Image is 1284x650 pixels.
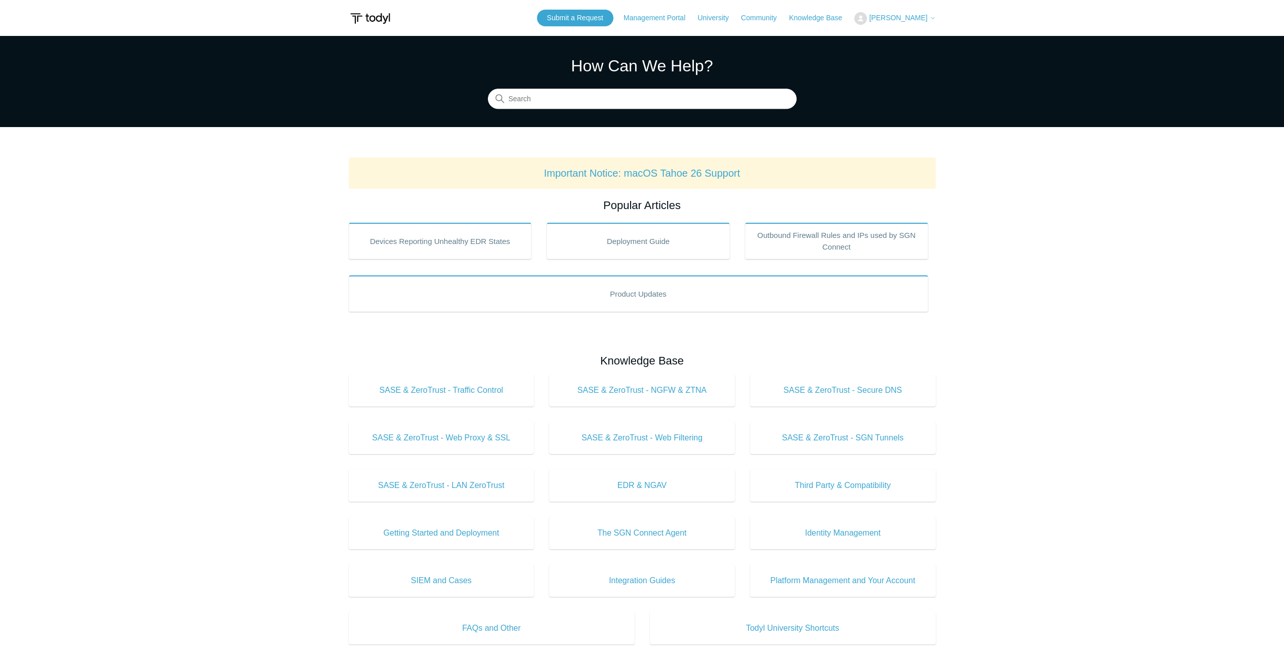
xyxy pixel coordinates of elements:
[765,432,921,444] span: SASE & ZeroTrust - SGN Tunnels
[665,622,921,634] span: Todyl University Shortcuts
[741,13,787,23] a: Community
[549,517,735,549] a: The SGN Connect Agent
[544,168,740,179] a: Important Notice: macOS Tahoe 26 Support
[564,479,720,492] span: EDR & NGAV
[364,622,619,634] span: FAQs and Other
[349,223,532,259] a: Devices Reporting Unhealthy EDR States
[750,564,936,597] a: Platform Management and Your Account
[564,384,720,396] span: SASE & ZeroTrust - NGFW & ZTNA
[364,384,519,396] span: SASE & ZeroTrust - Traffic Control
[547,223,730,259] a: Deployment Guide
[564,575,720,587] span: Integration Guides
[364,527,519,539] span: Getting Started and Deployment
[854,12,935,25] button: [PERSON_NAME]
[349,275,928,312] a: Product Updates
[624,13,695,23] a: Management Portal
[349,469,534,502] a: SASE & ZeroTrust - LAN ZeroTrust
[349,564,534,597] a: SIEM and Cases
[750,469,936,502] a: Third Party & Compatibility
[765,575,921,587] span: Platform Management and Your Account
[364,432,519,444] span: SASE & ZeroTrust - Web Proxy & SSL
[488,54,797,78] h1: How Can We Help?
[349,352,936,369] h2: Knowledge Base
[750,374,936,407] a: SASE & ZeroTrust - Secure DNS
[789,13,852,23] a: Knowledge Base
[364,575,519,587] span: SIEM and Cases
[697,13,738,23] a: University
[564,527,720,539] span: The SGN Connect Agent
[349,517,534,549] a: Getting Started and Deployment
[745,223,928,259] a: Outbound Firewall Rules and IPs used by SGN Connect
[564,432,720,444] span: SASE & ZeroTrust - Web Filtering
[349,9,392,28] img: Todyl Support Center Help Center home page
[765,384,921,396] span: SASE & ZeroTrust - Secure DNS
[549,469,735,502] a: EDR & NGAV
[765,527,921,539] span: Identity Management
[537,10,613,26] a: Submit a Request
[549,422,735,454] a: SASE & ZeroTrust - Web Filtering
[488,89,797,109] input: Search
[349,374,534,407] a: SASE & ZeroTrust - Traffic Control
[750,422,936,454] a: SASE & ZeroTrust - SGN Tunnels
[349,612,635,644] a: FAQs and Other
[650,612,936,644] a: Todyl University Shortcuts
[869,14,927,22] span: [PERSON_NAME]
[349,197,936,214] h2: Popular Articles
[549,564,735,597] a: Integration Guides
[349,422,534,454] a: SASE & ZeroTrust - Web Proxy & SSL
[750,517,936,549] a: Identity Management
[765,479,921,492] span: Third Party & Compatibility
[549,374,735,407] a: SASE & ZeroTrust - NGFW & ZTNA
[364,479,519,492] span: SASE & ZeroTrust - LAN ZeroTrust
